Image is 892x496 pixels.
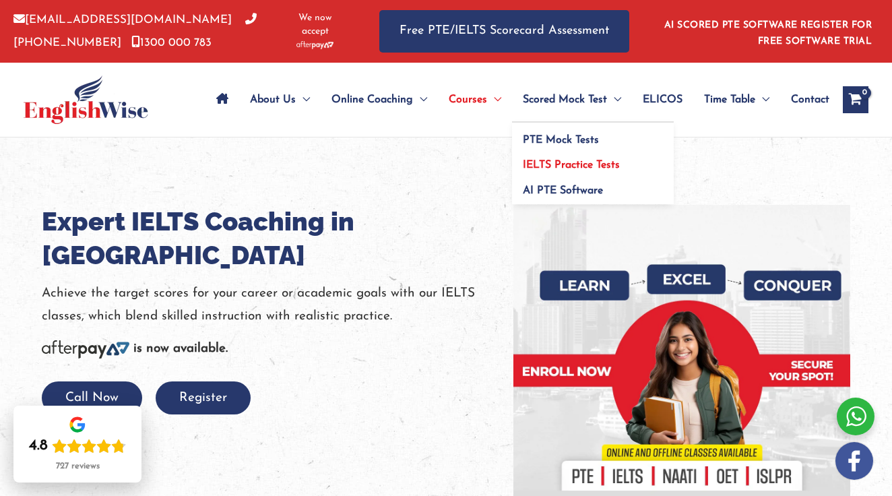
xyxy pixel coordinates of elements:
a: 1300 000 783 [131,37,212,49]
span: We now accept [285,11,346,38]
h1: Expert IELTS Coaching in [GEOGRAPHIC_DATA] [42,205,513,272]
img: Afterpay-Logo [42,340,129,359]
span: Courses [449,76,487,123]
a: About UsMenu Toggle [239,76,321,123]
button: Call Now [42,381,142,414]
a: CoursesMenu Toggle [438,76,512,123]
span: Online Coaching [331,76,413,123]
a: Register [156,392,251,404]
span: AI PTE Software [523,185,603,196]
a: Scored Mock TestMenu Toggle [512,76,632,123]
span: Contact [791,76,829,123]
img: white-facebook.png [835,442,873,480]
a: [EMAIL_ADDRESS][DOMAIN_NAME] [13,14,232,26]
img: cropped-ew-logo [24,75,148,124]
a: View Shopping Cart, empty [843,86,868,113]
a: [PHONE_NUMBER] [13,14,257,48]
a: IELTS Practice Tests [512,148,674,174]
a: AI SCORED PTE SOFTWARE REGISTER FOR FREE SOFTWARE TRIAL [664,20,872,46]
div: 4.8 [29,437,48,456]
a: Time TableMenu Toggle [693,76,780,123]
span: Menu Toggle [607,76,621,123]
span: Time Table [704,76,755,123]
div: 727 reviews [56,461,100,472]
span: Scored Mock Test [523,76,607,123]
aside: Header Widget 1 [656,9,879,53]
a: AI PTE Software [512,173,674,204]
a: Online CoachingMenu Toggle [321,76,438,123]
nav: Site Navigation: Main Menu [205,76,829,123]
span: About Us [250,76,296,123]
a: ELICOS [632,76,693,123]
span: ELICOS [643,76,682,123]
span: Menu Toggle [755,76,769,123]
a: PTE Mock Tests [512,123,674,148]
img: Afterpay-Logo [296,41,333,49]
b: is now available. [133,342,228,355]
a: Free PTE/IELTS Scorecard Assessment [379,10,629,53]
span: PTE Mock Tests [523,135,599,146]
a: Call Now [42,392,142,404]
span: IELTS Practice Tests [523,160,620,170]
p: Achieve the target scores for your career or academic goals with our IELTS classes, which blend s... [42,282,513,328]
span: Menu Toggle [413,76,427,123]
div: Rating: 4.8 out of 5 [29,437,126,456]
span: Menu Toggle [296,76,310,123]
button: Register [156,381,251,414]
a: Contact [780,76,829,123]
span: Menu Toggle [487,76,501,123]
